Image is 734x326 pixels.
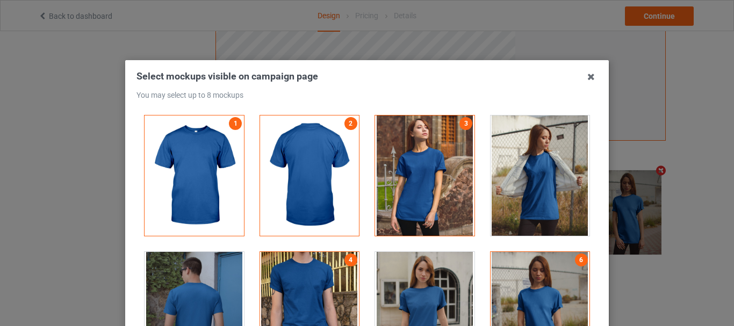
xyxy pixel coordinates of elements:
span: Select mockups visible on campaign page [136,70,318,82]
a: 1 [229,117,242,130]
a: 2 [344,117,357,130]
span: You may select up to 8 mockups [136,91,243,99]
a: 6 [575,253,588,266]
a: 3 [459,117,472,130]
a: 4 [344,253,357,266]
